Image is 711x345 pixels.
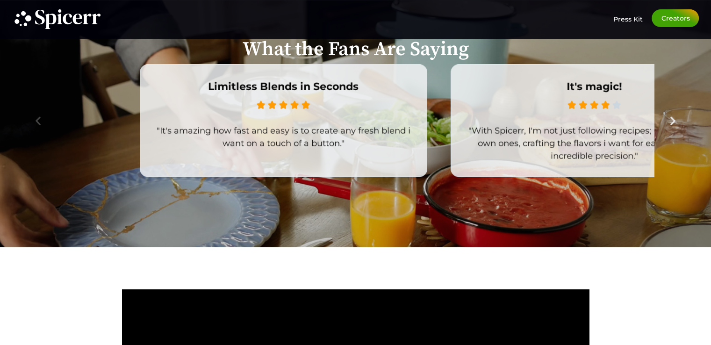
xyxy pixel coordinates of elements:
[613,9,642,23] a: Press Kit
[154,124,413,150] div: "It's amazing how fast and easy is to create any fresh blend i want on a touch of a button."
[302,99,310,111] i: 
[28,40,683,59] h2: What the Fans Are Saying
[57,64,654,177] div: Slides
[590,99,598,111] i: 
[268,99,276,111] i: 
[279,99,287,111] i: 
[652,9,699,27] a: Creators
[290,99,299,111] i: 
[154,79,413,99] span: Limitless Blends in Seconds
[140,64,427,177] div: 1 / 3
[613,15,642,23] span: Press Kit
[612,99,621,111] i: 
[579,99,587,111] i: 
[257,99,265,111] i: 
[601,99,610,111] i: 
[567,99,576,111] i: 
[661,15,689,22] span: Creators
